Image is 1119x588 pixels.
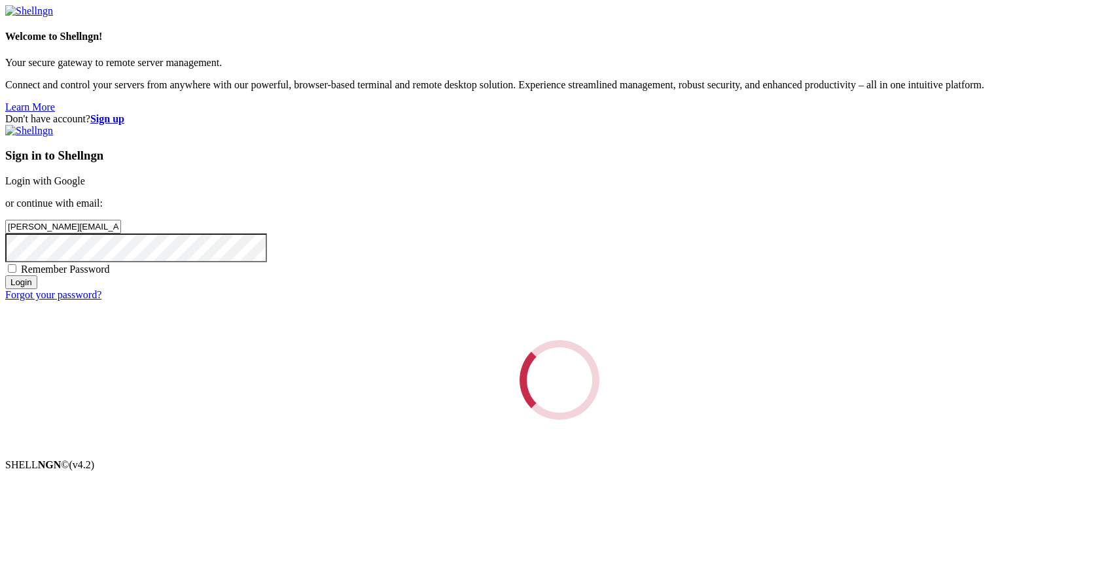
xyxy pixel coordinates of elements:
a: Sign up [90,113,124,124]
a: Login with Google [5,175,85,186]
span: Remember Password [21,264,110,275]
h3: Sign in to Shellngn [5,148,1114,163]
p: or continue with email: [5,198,1114,209]
input: Remember Password [8,264,16,273]
a: Forgot your password? [5,289,101,300]
input: Login [5,275,37,289]
img: Shellngn [5,5,53,17]
p: Connect and control your servers from anywhere with our powerful, browser-based terminal and remo... [5,79,1114,91]
span: SHELL © [5,459,94,470]
b: NGN [38,459,62,470]
div: Loading... [506,327,613,433]
div: Don't have account? [5,113,1114,125]
input: Email address [5,220,121,233]
h4: Welcome to Shellngn! [5,31,1114,43]
a: Learn More [5,101,55,112]
span: 4.2.0 [69,459,95,470]
p: Your secure gateway to remote server management. [5,57,1114,69]
img: Shellngn [5,125,53,137]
